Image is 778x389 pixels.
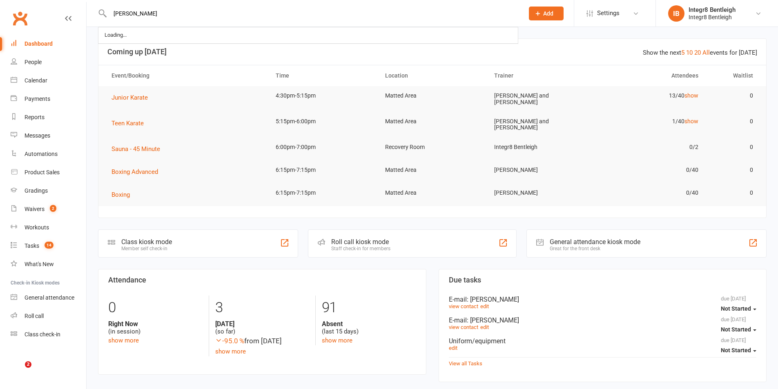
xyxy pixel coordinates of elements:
button: Not Started [721,343,756,358]
div: 0 [108,296,203,320]
a: view contact [449,324,478,330]
div: Integr8 Bentleigh [689,6,736,13]
td: [PERSON_NAME] [487,183,596,202]
a: Roll call [11,307,86,325]
td: Integr8 Bentleigh [487,138,596,157]
th: Waitlist [706,65,760,86]
strong: [DATE] [215,320,309,328]
div: Class kiosk mode [121,238,172,246]
strong: Absent [322,320,416,328]
th: Location [378,65,487,86]
a: Clubworx [10,8,30,29]
div: Member self check-in [121,246,172,251]
div: Payments [25,96,50,102]
div: Waivers [25,206,45,212]
td: [PERSON_NAME] and [PERSON_NAME] [487,86,596,112]
div: Roll call kiosk mode [331,238,390,246]
th: Attendees [596,65,706,86]
td: 6:15pm-7:15pm [268,160,378,180]
span: Junior Karate [111,94,148,101]
td: 0 [706,138,760,157]
button: Boxing Advanced [111,167,164,177]
td: 0 [706,86,760,105]
button: Add [529,7,564,20]
div: from [DATE] [215,336,309,347]
span: Add [543,10,553,17]
a: Reports [11,108,86,127]
span: Not Started [721,326,751,333]
div: Great for the front desk [550,246,640,251]
div: (last 15 days) [322,320,416,336]
a: show more [322,337,352,344]
a: show more [215,348,246,355]
td: 13/40 [596,86,706,105]
td: 5:15pm-6:00pm [268,112,378,131]
div: Staff check-in for members [331,246,390,251]
th: Trainer [487,65,596,86]
td: 4:30pm-5:15pm [268,86,378,105]
div: E-mail [449,296,757,303]
div: Workouts [25,224,49,231]
h3: Due tasks [449,276,757,284]
h3: Attendance [108,276,416,284]
div: Uniform/equipment [449,337,757,345]
iframe: Intercom live chat [8,361,28,381]
a: Payments [11,90,86,108]
span: : [PERSON_NAME] [467,316,519,324]
button: Sauna - 45 Minute [111,144,166,154]
span: Not Started [721,305,751,312]
a: Calendar [11,71,86,90]
div: Messages [25,132,50,139]
span: Boxing [111,191,130,198]
span: : [PERSON_NAME] [467,296,519,303]
button: Teen Karate [111,118,149,128]
button: Junior Karate [111,93,154,102]
a: Waivers 2 [11,200,86,218]
div: Tasks [25,242,39,249]
span: Sauna - 45 Minute [111,145,160,153]
span: Not Started [721,347,751,353]
button: Not Started [721,302,756,316]
a: view contact [449,303,478,309]
a: What's New [11,255,86,273]
span: Settings [597,4,620,22]
td: Matted Area [378,86,487,105]
a: 5 [681,49,684,56]
td: 0 [706,160,760,180]
div: IB [668,5,684,22]
a: Tasks 14 [11,237,86,255]
td: [PERSON_NAME] [487,160,596,180]
a: edit [449,345,457,351]
td: 0 [706,112,760,131]
a: Dashboard [11,35,86,53]
div: What's New [25,261,54,267]
td: 0/2 [596,138,706,157]
td: Matted Area [378,112,487,131]
a: All [702,49,710,56]
a: Messages [11,127,86,145]
div: People [25,59,42,65]
a: show [684,92,698,99]
span: -95.0 % [215,337,244,345]
div: Automations [25,151,58,157]
span: 2 [25,361,31,368]
div: (in session) [108,320,203,336]
span: Boxing Advanced [111,168,158,176]
button: Not Started [721,322,756,337]
td: Matted Area [378,183,487,202]
button: Boxing [111,190,136,200]
a: Automations [11,145,86,163]
td: 0 [706,183,760,202]
div: (so far) [215,320,309,336]
td: 6:15pm-7:15pm [268,183,378,202]
th: Event/Booking [104,65,268,86]
td: [PERSON_NAME] and [PERSON_NAME] [487,112,596,138]
a: edit [480,303,489,309]
a: Class kiosk mode [11,325,86,344]
td: Matted Area [378,160,487,180]
a: General attendance kiosk mode [11,289,86,307]
span: Teen Karate [111,120,144,127]
input: Search... [107,8,518,19]
span: 14 [45,242,54,249]
td: Recovery Room [378,138,487,157]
